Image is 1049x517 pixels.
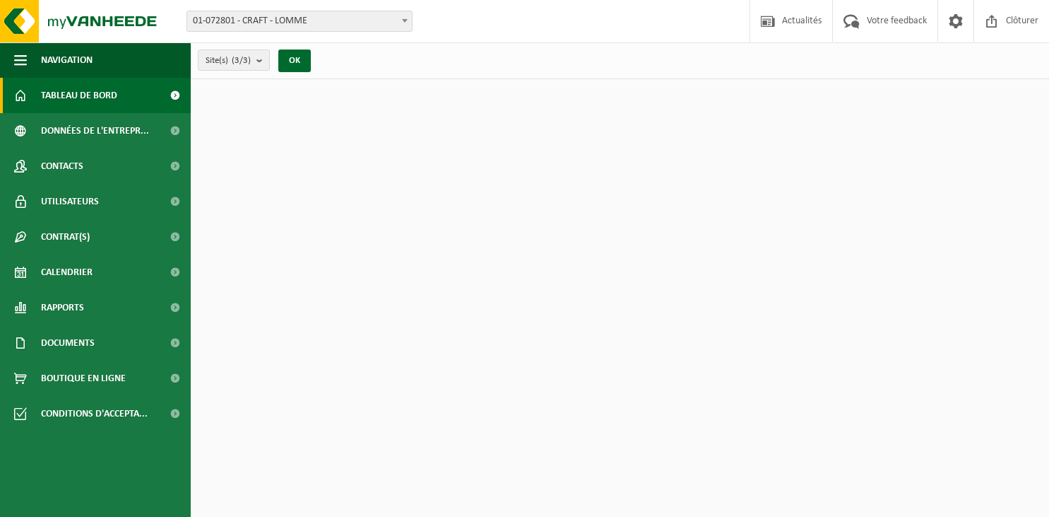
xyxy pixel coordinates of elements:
span: 01-072801 - CRAFT - LOMME [187,11,412,31]
span: Navigation [41,42,93,78]
span: Données de l'entrepr... [41,113,149,149]
button: Site(s)(3/3) [198,50,270,71]
span: Documents [41,325,95,361]
span: Tableau de bord [41,78,117,113]
span: Boutique en ligne [41,361,126,396]
span: Site(s) [206,50,251,71]
button: OK [278,50,311,72]
span: Utilisateurs [41,184,99,219]
span: 01-072801 - CRAFT - LOMME [186,11,413,32]
span: Contacts [41,149,83,184]
span: Rapports [41,290,84,325]
count: (3/3) [232,56,251,65]
span: Conditions d'accepta... [41,396,148,431]
span: Calendrier [41,255,93,290]
span: Contrat(s) [41,219,90,255]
